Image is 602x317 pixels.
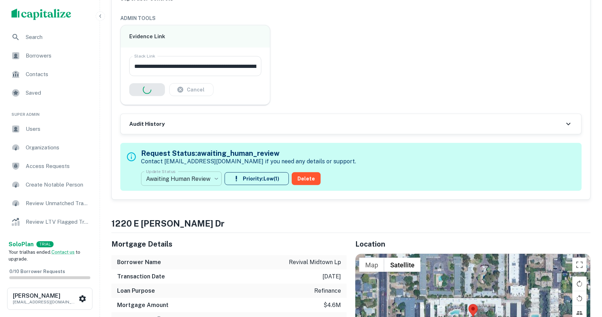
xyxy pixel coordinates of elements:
span: Contacts [26,70,90,79]
h6: [PERSON_NAME] [13,293,77,299]
h6: Borrower Name [117,258,161,267]
a: Create Notable Person [6,176,94,193]
h5: Location [355,239,591,249]
p: $4.6m [323,301,341,309]
span: Organizations [26,143,90,152]
a: Lender Admin View [6,232,94,249]
h6: Audit History [129,120,165,128]
span: Saved [26,89,90,97]
a: Contact us [51,249,75,255]
h6: Transaction Date [117,272,165,281]
span: 0 / 10 Borrower Requests [9,269,65,274]
h6: Evidence Link [129,33,261,41]
a: SoloPlan [9,240,34,249]
div: Awaiting Human Review [141,169,222,189]
a: Borrowers [6,47,94,64]
img: capitalize-logo.png [11,9,71,20]
button: Rotate map counterclockwise [572,291,587,306]
h5: Request Status: awaiting_human_review [141,148,356,159]
p: [DATE] [322,272,341,281]
h5: Mortgage Details [111,239,347,249]
a: Access Requests [6,158,94,175]
a: Review LTV Flagged Transactions [6,213,94,231]
a: Users [6,120,94,138]
span: Review Unmatched Transactions [26,199,90,208]
a: Search [6,29,94,46]
label: Slack Link [134,53,155,59]
a: Saved [6,84,94,101]
button: Toggle fullscreen view [572,258,587,272]
label: Update Status [146,168,176,174]
span: Users [26,125,90,133]
span: Review LTV Flagged Transactions [26,218,90,226]
li: Super Admin [6,103,94,120]
a: Review Unmatched Transactions [6,195,94,212]
iframe: Chat Widget [566,260,602,294]
span: Search [26,33,90,41]
p: refinance [314,287,341,295]
button: Show street map [359,258,384,272]
span: Create Notable Person [26,180,90,189]
button: Show satellite imagery [384,258,421,272]
p: Contact [EMAIL_ADDRESS][DOMAIN_NAME] if you need any details or support. [141,157,356,166]
span: Access Requests [26,162,90,170]
div: TRIAL [36,241,54,247]
h6: ADMIN TOOLS [120,14,582,22]
span: Borrowers [26,51,90,60]
span: Your trial has ended. to upgrade. [9,249,80,262]
p: revival midtown lp [289,258,341,267]
p: [EMAIL_ADDRESS][DOMAIN_NAME] [13,299,77,305]
button: [PERSON_NAME][EMAIL_ADDRESS][DOMAIN_NAME] [7,288,92,310]
a: Contacts [6,66,94,83]
button: Priority:Low(1) [225,172,289,185]
a: Organizations [6,139,94,156]
h4: 1220 e [PERSON_NAME] dr [111,217,591,230]
h6: Loan Purpose [117,287,155,295]
button: Delete [292,172,321,185]
h6: Mortgage Amount [117,301,169,309]
strong: Solo Plan [9,241,34,248]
